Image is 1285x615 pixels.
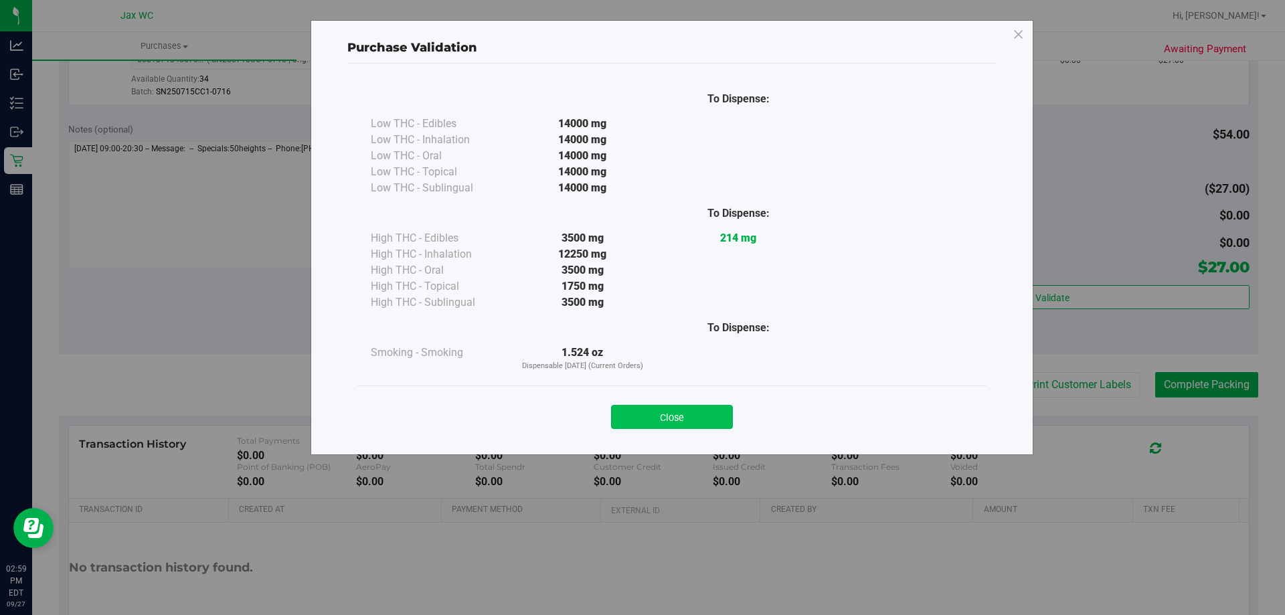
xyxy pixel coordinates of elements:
[661,320,817,336] div: To Dispense:
[505,148,661,164] div: 14000 mg
[505,345,661,372] div: 1.524 oz
[505,164,661,180] div: 14000 mg
[371,180,505,196] div: Low THC - Sublingual
[505,230,661,246] div: 3500 mg
[371,148,505,164] div: Low THC - Oral
[13,508,54,548] iframe: Resource center
[505,278,661,294] div: 1750 mg
[505,294,661,311] div: 3500 mg
[371,164,505,180] div: Low THC - Topical
[611,405,733,429] button: Close
[347,40,477,55] span: Purchase Validation
[371,262,505,278] div: High THC - Oral
[661,205,817,222] div: To Dispense:
[661,91,817,107] div: To Dispense:
[505,132,661,148] div: 14000 mg
[505,180,661,196] div: 14000 mg
[505,246,661,262] div: 12250 mg
[505,262,661,278] div: 3500 mg
[371,132,505,148] div: Low THC - Inhalation
[371,246,505,262] div: High THC - Inhalation
[371,294,505,311] div: High THC - Sublingual
[371,230,505,246] div: High THC - Edibles
[371,278,505,294] div: High THC - Topical
[720,232,756,244] strong: 214 mg
[371,345,505,361] div: Smoking - Smoking
[505,116,661,132] div: 14000 mg
[371,116,505,132] div: Low THC - Edibles
[505,361,661,372] p: Dispensable [DATE] (Current Orders)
